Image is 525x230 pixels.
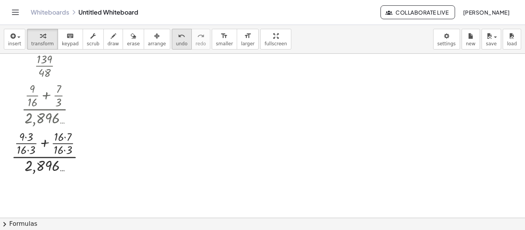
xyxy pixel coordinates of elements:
[486,41,497,46] span: save
[196,41,206,46] span: redo
[462,29,480,50] button: new
[178,31,185,41] i: undo
[457,5,516,19] button: [PERSON_NAME]
[197,31,204,41] i: redo
[191,29,210,50] button: redoredo
[433,29,460,50] button: settings
[9,6,22,18] button: Toggle navigation
[31,41,54,46] span: transform
[387,9,449,16] span: Collaborate Live
[212,29,237,50] button: format_sizesmaller
[463,9,510,16] span: [PERSON_NAME]
[148,41,166,46] span: arrange
[127,41,140,46] span: erase
[466,41,475,46] span: new
[87,41,100,46] span: scrub
[507,41,517,46] span: load
[144,29,170,50] button: arrange
[221,31,228,41] i: format_size
[58,29,83,50] button: keyboardkeypad
[123,29,144,50] button: erase
[27,29,58,50] button: transform
[108,41,119,46] span: draw
[260,29,291,50] button: fullscreen
[503,29,521,50] button: load
[380,5,455,19] button: Collaborate Live
[216,41,233,46] span: smaller
[482,29,501,50] button: save
[66,31,74,41] i: keyboard
[62,41,79,46] span: keypad
[83,29,104,50] button: scrub
[4,29,25,50] button: insert
[8,41,21,46] span: insert
[31,8,69,16] a: Whiteboards
[103,29,123,50] button: draw
[437,41,456,46] span: settings
[237,29,259,50] button: format_sizelarger
[172,29,192,50] button: undoundo
[176,41,188,46] span: undo
[244,31,251,41] i: format_size
[264,41,287,46] span: fullscreen
[241,41,254,46] span: larger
